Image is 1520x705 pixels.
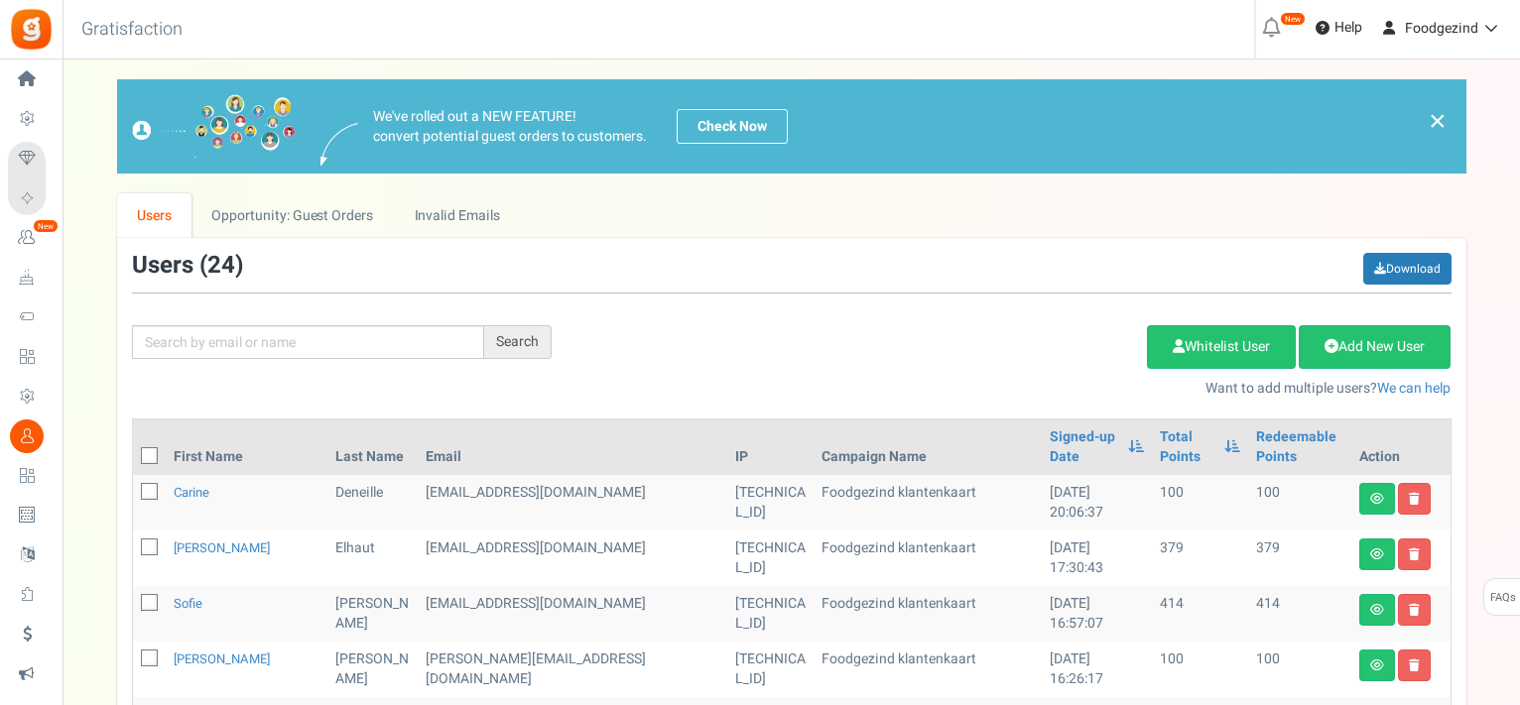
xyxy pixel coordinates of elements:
i: View details [1370,548,1384,560]
td: customer [418,475,727,530]
td: 414 [1152,586,1247,642]
td: Foodgezind klantenkaart [814,530,1042,586]
p: We've rolled out a NEW FEATURE! convert potential guest orders to customers. [373,107,647,147]
a: Help [1308,12,1370,44]
a: New [8,221,54,255]
i: Delete user [1409,493,1420,505]
th: IP [727,419,815,475]
i: View details [1370,604,1384,616]
td: 379 [1248,530,1351,586]
span: Help [1330,18,1362,38]
span: FAQs [1489,579,1516,617]
a: Whitelist User [1147,325,1296,369]
h3: Users ( ) [132,253,243,279]
td: [DATE] 20:06:37 [1042,475,1152,530]
th: Action [1351,419,1451,475]
i: Delete user [1409,548,1420,560]
img: images [320,123,358,166]
td: 100 [1248,642,1351,697]
a: × [1429,109,1447,133]
a: Total Points [1160,427,1213,467]
input: Search by email or name [132,325,484,359]
a: Carine [174,483,209,502]
i: View details [1370,493,1384,505]
a: Sofie [174,594,202,613]
i: Delete user [1409,604,1420,616]
a: Signed-up Date [1050,427,1118,467]
td: [TECHNICAL_ID] [727,475,815,530]
th: First Name [166,419,327,475]
td: Foodgezind klantenkaart [814,586,1042,642]
td: [TECHNICAL_ID] [727,530,815,586]
div: Search [484,325,552,359]
td: Elhaut [327,530,419,586]
td: 100 [1152,642,1247,697]
th: Last Name [327,419,419,475]
th: Campaign Name [814,419,1042,475]
td: customer [418,642,727,697]
img: Gratisfaction [9,7,54,52]
a: Opportunity: Guest Orders [191,193,393,238]
td: [DATE] 16:57:07 [1042,586,1152,642]
td: customer [418,586,727,642]
td: [TECHNICAL_ID] [727,642,815,697]
th: Email [418,419,727,475]
td: customer [418,530,727,586]
a: Add New User [1299,325,1451,369]
em: New [1280,12,1306,26]
td: [DATE] 16:26:17 [1042,642,1152,697]
a: Check Now [677,109,788,144]
td: Deneille [327,475,419,530]
p: Want to add multiple users? [581,379,1452,399]
td: 100 [1248,475,1351,530]
a: Redeemable Points [1256,427,1343,467]
span: 24 [207,248,235,283]
em: New [33,219,59,233]
td: 100 [1152,475,1247,530]
a: [PERSON_NAME] [174,649,270,668]
a: Invalid Emails [394,193,520,238]
td: 379 [1152,530,1247,586]
a: We can help [1377,378,1451,399]
td: 414 [1248,586,1351,642]
span: Foodgezind [1405,18,1478,39]
td: [DATE] 17:30:43 [1042,530,1152,586]
i: View details [1370,659,1384,671]
img: images [132,94,296,159]
h3: Gratisfaction [60,10,204,50]
a: Users [117,193,192,238]
td: [PERSON_NAME] [327,642,419,697]
td: Foodgezind klantenkaart [814,475,1042,530]
a: Download [1363,253,1452,285]
td: Foodgezind klantenkaart [814,642,1042,697]
td: [TECHNICAL_ID] [727,586,815,642]
a: [PERSON_NAME] [174,538,270,557]
td: [PERSON_NAME] [327,586,419,642]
